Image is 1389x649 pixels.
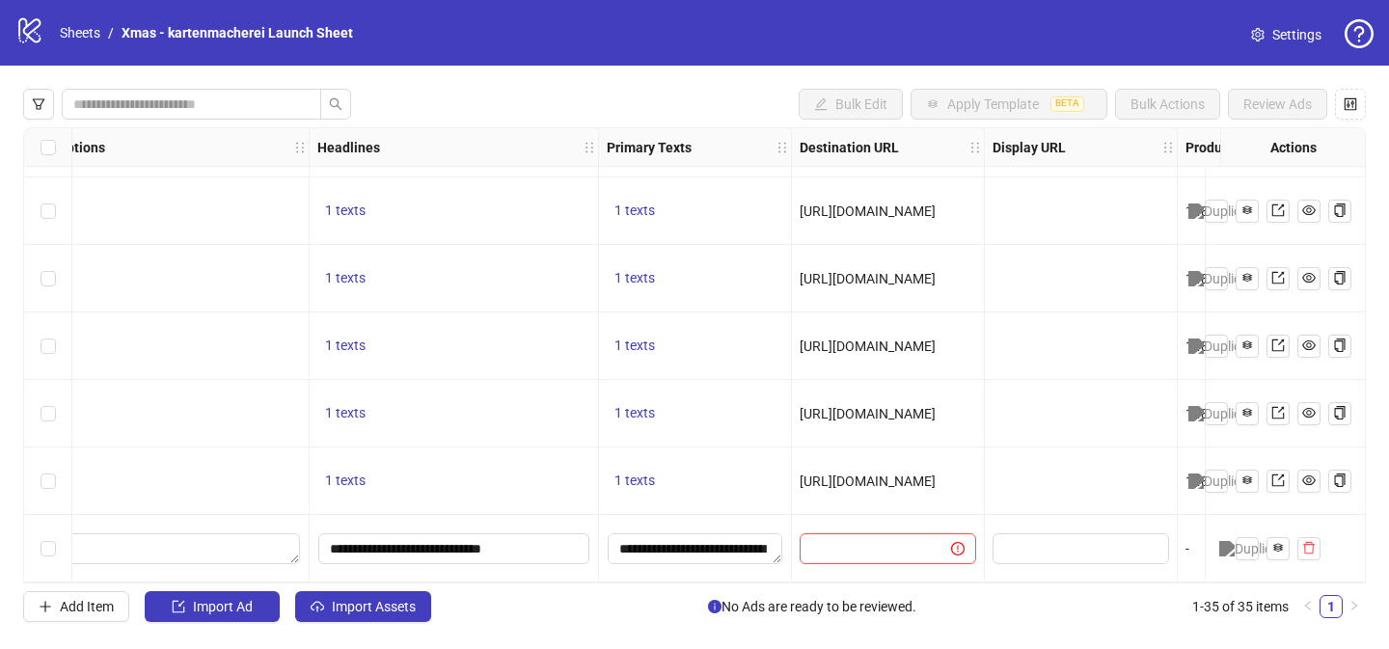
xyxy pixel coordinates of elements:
[1343,595,1366,618] li: Next Page
[317,137,380,158] strong: Headlines
[317,335,373,358] button: 1 texts
[1188,338,1244,354] img: Duplicate
[1343,595,1366,618] button: right
[982,141,995,154] span: holder
[24,312,72,380] div: Select row 32
[1333,338,1347,352] span: copy
[614,473,655,488] span: 1 texts
[1205,470,1228,493] button: Duplicate
[24,177,72,245] div: Select row 30
[1302,338,1316,352] span: eye
[1185,473,1309,489] span: 1489751065674173
[1270,137,1317,158] strong: Actions
[329,97,342,111] span: search
[1302,271,1316,284] span: eye
[1185,137,1273,158] strong: Product Set ID
[28,532,301,565] div: Edit values
[1271,473,1285,487] span: export
[56,22,104,43] a: Sheets
[304,128,309,166] div: Resize Descriptions column
[614,405,655,420] span: 1 texts
[799,89,903,120] button: Bulk Edit
[993,137,1066,158] strong: Display URL
[800,473,936,489] span: [URL][DOMAIN_NAME]
[607,532,783,565] div: Edit values
[145,591,280,622] button: Import Ad
[1205,200,1228,223] button: Duplicate
[968,141,982,154] span: holder
[1185,203,1309,219] span: 1489751065674173
[911,89,1107,120] button: Apply TemplateBETA
[1302,406,1316,419] span: eye
[24,380,72,447] div: Select row 33
[60,599,114,614] span: Add Item
[1321,596,1342,617] a: 1
[172,600,185,613] span: import
[786,128,791,166] div: Resize Primary Texts column
[708,596,916,617] span: No Ads are ready to be reviewed.
[325,338,366,353] span: 1 texts
[776,141,789,154] span: holder
[1296,595,1320,618] button: left
[108,22,114,43] li: /
[1271,406,1285,419] span: export
[1185,406,1309,421] span: 1489751065674173
[24,447,72,515] div: Select row 34
[1188,203,1244,219] img: Duplicate
[1188,406,1244,421] img: Duplicate
[118,22,357,43] a: Xmas - kartenmacherei Launch Sheet
[1236,19,1337,50] a: Settings
[307,141,320,154] span: holder
[1185,538,1362,559] div: -
[1333,203,1347,217] span: copy
[1251,28,1265,41] span: setting
[332,599,416,614] span: Import Assets
[789,141,803,154] span: holder
[951,542,965,555] span: exclamation-circle
[1272,24,1321,45] span: Settings
[1205,402,1228,425] button: Duplicate
[311,600,324,613] span: cloud-upload
[1335,89,1366,120] button: Configure table settings
[800,137,899,158] strong: Destination URL
[607,137,692,158] strong: Primary Texts
[1302,600,1314,611] span: left
[614,338,655,353] span: 1 texts
[1296,595,1320,618] li: Previous Page
[596,141,610,154] span: holder
[32,97,45,111] span: filter
[1236,537,1259,560] button: Duplicate
[317,267,373,290] button: 1 texts
[1302,473,1316,487] span: eye
[800,203,936,219] span: [URL][DOMAIN_NAME]
[295,591,431,622] button: Import Assets
[193,599,253,614] span: Import Ad
[1185,338,1309,354] span: 1489751065674173
[607,267,663,290] button: 1 texts
[317,470,373,493] button: 1 texts
[1205,267,1228,290] button: Duplicate
[325,203,366,218] span: 1 texts
[1192,595,1289,618] li: 1-35 of 35 items
[1271,203,1285,217] span: export
[607,335,663,358] button: 1 texts
[1188,473,1244,489] img: Duplicate
[607,402,663,425] button: 1 texts
[24,515,72,582] div: Select row 35
[708,600,722,613] span: info-circle
[1271,271,1285,284] span: export
[1345,19,1374,48] span: question-circle
[1185,271,1309,286] span: 1489751065674173
[614,203,655,218] span: 1 texts
[293,141,307,154] span: holder
[1172,128,1177,166] div: Resize Display URL column
[1302,203,1316,217] span: eye
[800,271,936,286] span: [URL][DOMAIN_NAME]
[1333,473,1347,487] span: copy
[979,128,984,166] div: Resize Destination URL column
[23,591,129,622] button: Add Item
[614,270,655,285] span: 1 texts
[1320,595,1343,618] li: 1
[583,141,596,154] span: holder
[1333,271,1347,284] span: copy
